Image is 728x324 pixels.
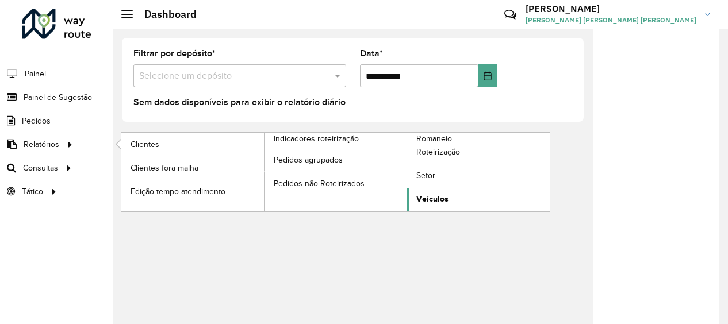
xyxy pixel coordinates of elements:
a: Contato Rápido [498,2,523,27]
a: Veículos [407,188,550,211]
a: Pedidos agrupados [265,148,407,171]
span: Veículos [416,193,449,205]
label: Filtrar por depósito [133,47,216,60]
span: Pedidos [22,115,51,127]
button: Choose Date [478,64,497,87]
span: [PERSON_NAME] [PERSON_NAME] [PERSON_NAME] [526,15,696,25]
a: Setor [407,164,550,187]
span: Romaneio [416,133,452,145]
a: Romaneio [265,133,550,211]
span: Setor [416,169,435,182]
span: Clientes [131,138,159,151]
a: Pedidos não Roteirizados [265,172,407,195]
span: Pedidos agrupados [274,154,343,166]
span: Painel [25,68,46,80]
h2: Dashboard [133,8,197,21]
span: Indicadores roteirização [274,133,359,145]
span: Relatórios [24,138,59,151]
span: Consultas [23,162,58,174]
span: Edição tempo atendimento [131,186,225,198]
label: Sem dados disponíveis para exibir o relatório diário [133,95,346,109]
a: Indicadores roteirização [121,133,407,211]
h3: [PERSON_NAME] [526,3,696,14]
span: Clientes fora malha [131,162,198,174]
label: Data [360,47,383,60]
a: Clientes fora malha [121,156,264,179]
span: Roteirização [416,146,460,158]
a: Roteirização [407,141,550,164]
span: Tático [22,186,43,198]
span: Painel de Sugestão [24,91,92,103]
a: Edição tempo atendimento [121,180,264,203]
a: Clientes [121,133,264,156]
span: Pedidos não Roteirizados [274,178,365,190]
